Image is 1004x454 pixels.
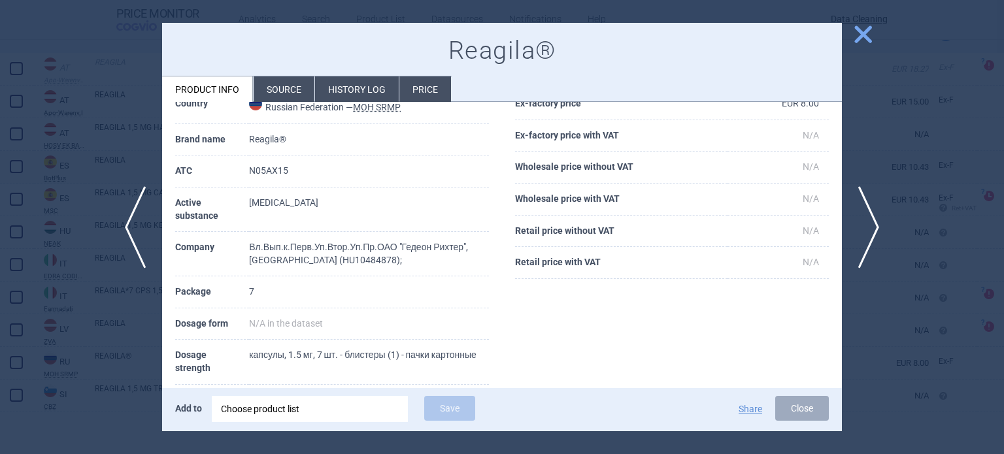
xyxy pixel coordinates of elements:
th: Ex-factory price [515,88,728,120]
td: капсулы, 1.5 мг, 7 шт. - блистеры (1) - пачки картонные [249,340,489,384]
td: [MEDICAL_DATA] [249,187,489,232]
th: Brand name [175,124,249,156]
span: N/A [803,193,819,204]
div: Choose product list [221,396,399,422]
th: Company [175,232,249,276]
td: Reagila® [249,124,489,156]
button: Save [424,396,475,421]
li: Product info [162,76,253,102]
p: Add to [175,396,202,421]
td: 7 [249,276,489,308]
th: Wholesale price with VAT [515,184,728,216]
th: Dosage form [175,308,249,340]
button: Share [739,404,762,413]
li: Source [254,76,314,102]
span: N/A in the dataset [249,318,323,329]
th: Wholesale price without VAT [515,152,728,184]
th: Active substance [175,187,249,232]
th: Retail price with VAT [515,247,728,279]
th: Country [175,88,249,124]
td: Russian Federation — [249,88,489,124]
div: Choose product list [212,396,408,422]
td: Вл.Вып.к.Перв.Уп.Втор.Уп.Пр.ОАО "Гедеон Рихтер", [GEOGRAPHIC_DATA] (HU10484878); [249,232,489,276]
td: EUR 8.00 [728,88,829,120]
th: Retail price without VAT [515,216,728,248]
th: Valid from - to [175,385,249,417]
img: Russian Federation [249,97,262,110]
h1: Reagila® [175,36,829,66]
th: ATC [175,155,249,187]
span: N/A [803,257,819,267]
span: N/A [803,130,819,140]
td: [DATE] - [249,385,489,417]
th: Package [175,276,249,308]
span: N/A [803,225,819,236]
li: History log [315,76,399,102]
abbr: MOH SRMP — State Register of Medicinal Products provided by the Russian Ministry of Health. [353,102,401,112]
th: Dosage strength [175,340,249,384]
th: Ex-factory price with VAT [515,120,728,152]
button: Close [775,396,829,421]
td: N05AX15 [249,155,489,187]
li: Price [399,76,451,102]
span: N/A [803,161,819,172]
